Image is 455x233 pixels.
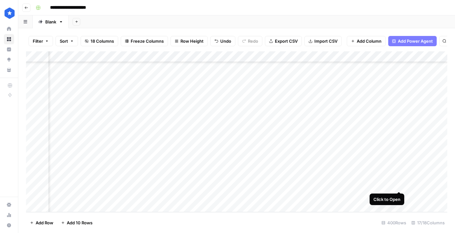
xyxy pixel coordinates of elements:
button: Row Height [171,36,208,46]
button: Add 10 Rows [57,218,96,228]
button: Redo [238,36,262,46]
a: Home [4,24,14,34]
a: Your Data [4,65,14,75]
button: Filter [29,36,53,46]
span: Add 10 Rows [67,220,92,226]
span: Add Column [357,38,381,44]
button: Export CSV [265,36,302,46]
span: Undo [220,38,231,44]
a: Opportunities [4,55,14,65]
button: Add Column [347,36,386,46]
div: Blank [45,19,56,25]
span: Redo [248,38,258,44]
a: Blank [33,15,69,28]
button: Help + Support [4,220,14,230]
span: Add Power Agent [398,38,433,44]
span: Import CSV [314,38,337,44]
button: Sort [56,36,78,46]
button: Add Power Agent [388,36,437,46]
span: Sort [60,38,68,44]
img: ConsumerAffairs Logo [4,7,15,19]
span: Export CSV [275,38,298,44]
span: Filter [33,38,43,44]
div: 17/18 Columns [409,218,447,228]
button: Add Row [26,218,57,228]
span: Row Height [180,38,204,44]
button: Workspace: ConsumerAffairs [4,5,14,21]
button: 18 Columns [81,36,118,46]
a: Browse [4,34,14,44]
div: Click to Open [373,196,400,203]
a: Settings [4,200,14,210]
div: 400 Rows [379,218,409,228]
a: Insights [4,44,14,55]
a: Usage [4,210,14,220]
button: Import CSV [304,36,342,46]
button: Freeze Columns [121,36,168,46]
span: 18 Columns [91,38,114,44]
span: Freeze Columns [131,38,164,44]
span: Add Row [36,220,53,226]
button: Undo [210,36,235,46]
